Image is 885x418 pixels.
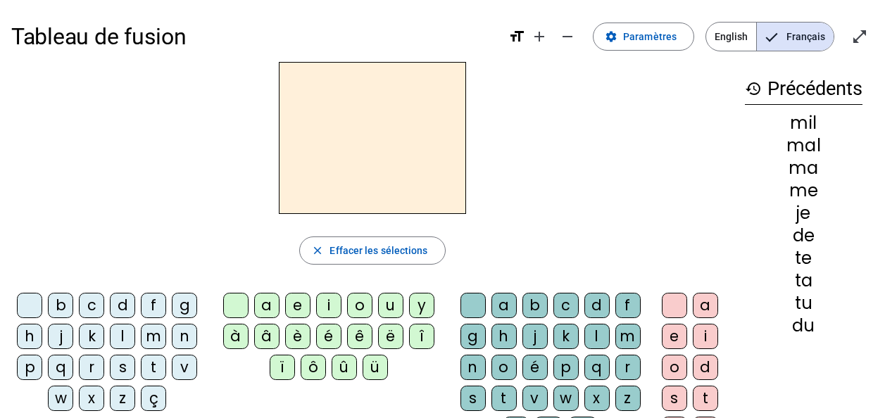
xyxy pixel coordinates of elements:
[11,14,497,59] h1: Tableau de fusion
[745,317,862,334] div: du
[745,295,862,312] div: tu
[48,324,73,349] div: j
[745,250,862,267] div: te
[553,23,582,51] button: Diminuer la taille de la police
[745,160,862,177] div: ma
[378,293,403,318] div: u
[110,386,135,411] div: z
[141,324,166,349] div: m
[17,355,42,380] div: p
[662,324,687,349] div: e
[525,23,553,51] button: Augmenter la taille de la police
[745,115,862,132] div: mil
[285,293,310,318] div: e
[693,355,718,380] div: d
[623,28,677,45] span: Paramètres
[662,386,687,411] div: s
[299,236,445,265] button: Effacer les sélections
[662,355,687,380] div: o
[745,227,862,244] div: de
[311,244,324,257] mat-icon: close
[491,386,517,411] div: t
[110,324,135,349] div: l
[172,355,197,380] div: v
[522,293,548,318] div: b
[584,386,610,411] div: x
[460,355,486,380] div: n
[79,293,104,318] div: c
[172,324,197,349] div: n
[531,28,548,45] mat-icon: add
[460,324,486,349] div: g
[491,293,517,318] div: a
[409,324,434,349] div: î
[559,28,576,45] mat-icon: remove
[706,23,756,51] span: English
[491,324,517,349] div: h
[254,324,280,349] div: â
[553,355,579,380] div: p
[110,355,135,380] div: s
[553,324,579,349] div: k
[329,242,427,259] span: Effacer les sélections
[285,324,310,349] div: è
[79,324,104,349] div: k
[141,293,166,318] div: f
[347,293,372,318] div: o
[172,293,197,318] div: g
[745,73,862,105] h3: Précédents
[757,23,834,51] span: Français
[615,386,641,411] div: z
[693,386,718,411] div: t
[460,386,486,411] div: s
[378,324,403,349] div: ë
[846,23,874,51] button: Entrer en plein écran
[316,293,341,318] div: i
[508,28,525,45] mat-icon: format_size
[851,28,868,45] mat-icon: open_in_full
[705,22,834,51] mat-button-toggle-group: Language selection
[745,272,862,289] div: ta
[615,355,641,380] div: r
[615,293,641,318] div: f
[522,355,548,380] div: é
[79,355,104,380] div: r
[584,355,610,380] div: q
[745,205,862,222] div: je
[745,137,862,154] div: mal
[301,355,326,380] div: ô
[48,355,73,380] div: q
[48,293,73,318] div: b
[17,324,42,349] div: h
[141,386,166,411] div: ç
[693,324,718,349] div: i
[584,324,610,349] div: l
[332,355,357,380] div: û
[270,355,295,380] div: ï
[605,30,617,43] mat-icon: settings
[491,355,517,380] div: o
[553,293,579,318] div: c
[745,80,762,97] mat-icon: history
[141,355,166,380] div: t
[110,293,135,318] div: d
[347,324,372,349] div: ê
[745,182,862,199] div: me
[409,293,434,318] div: y
[615,324,641,349] div: m
[593,23,694,51] button: Paramètres
[363,355,388,380] div: ü
[522,324,548,349] div: j
[522,386,548,411] div: v
[584,293,610,318] div: d
[48,386,73,411] div: w
[316,324,341,349] div: é
[693,293,718,318] div: a
[79,386,104,411] div: x
[223,324,249,349] div: à
[254,293,280,318] div: a
[553,386,579,411] div: w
